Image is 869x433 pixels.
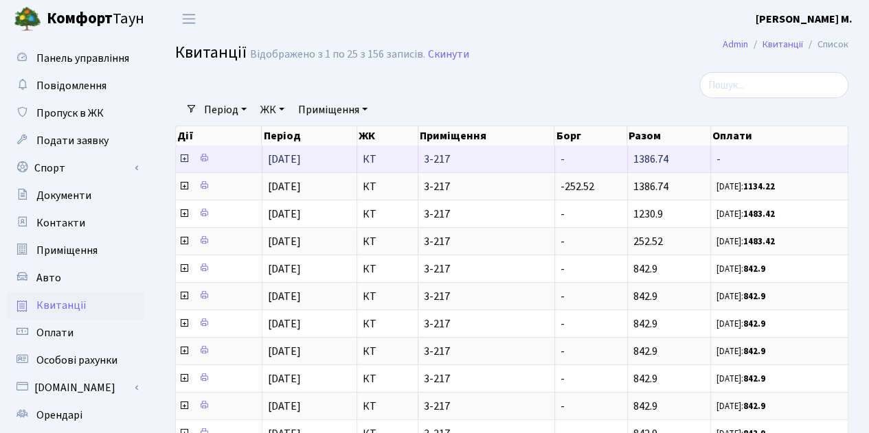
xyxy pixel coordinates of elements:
small: [DATE]: [716,208,775,220]
span: 3-217 [424,154,548,165]
span: Особові рахунки [36,353,117,368]
a: Оплати [7,319,144,347]
a: Пропуск в ЖК [7,100,144,127]
span: 1386.74 [633,179,668,194]
a: Подати заявку [7,127,144,154]
span: 3-217 [424,401,548,412]
small: [DATE]: [716,290,765,303]
span: КТ [363,264,412,274]
small: [DATE]: [716,318,765,330]
img: logo.png [14,5,41,33]
button: Переключити навігацію [172,8,206,30]
b: 1483.42 [743,235,775,248]
span: 3-217 [424,318,548,329]
a: Особові рахунки [7,347,144,374]
span: - [561,261,565,277]
th: ЖК [357,126,418,145]
small: [DATE]: [716,400,765,412]
span: КТ [363,154,412,165]
span: - [561,289,565,304]
a: Квитанції [7,292,144,319]
small: [DATE]: [716,345,765,358]
span: [DATE] [268,207,301,222]
small: [DATE]: [716,373,765,385]
a: Орендарі [7,401,144,429]
b: 842.9 [743,345,765,358]
th: Разом [627,126,711,145]
a: [DOMAIN_NAME] [7,374,144,401]
a: Повідомлення [7,72,144,100]
span: КТ [363,346,412,357]
a: Приміщення [7,237,144,264]
th: Дії [176,126,262,145]
a: [PERSON_NAME] М. [756,11,853,27]
a: ЖК [255,98,290,121]
span: - [561,344,565,359]
span: КТ [363,291,412,302]
b: Комфорт [47,8,113,30]
span: - [716,154,842,165]
span: Контакти [36,215,85,231]
span: Подати заявку [36,133,109,148]
span: КТ [363,401,412,412]
span: Повідомлення [36,78,106,93]
span: [DATE] [268,316,301,331]
span: КТ [363,373,412,384]
span: - [561,207,565,222]
b: 842.9 [743,290,765,303]
b: 842.9 [743,263,765,275]
span: 842.9 [633,316,657,331]
span: КТ [363,181,412,192]
span: - [561,399,565,414]
span: КТ [363,236,412,247]
nav: breadcrumb [702,30,869,59]
li: Список [803,37,848,52]
span: 3-217 [424,264,548,274]
span: - [561,234,565,249]
span: [DATE] [268,261,301,277]
span: Орендарі [36,408,82,423]
small: [DATE]: [716,180,775,193]
span: 3-217 [424,236,548,247]
span: Квитанції [175,40,247,65]
span: [DATE] [268,344,301,359]
span: 1230.9 [633,207,663,222]
span: КТ [363,209,412,220]
span: [DATE] [268,371,301,386]
span: 3-217 [424,291,548,302]
span: 3-217 [424,346,548,357]
a: Документи [7,182,144,209]
div: Відображено з 1 по 25 з 156 записів. [250,48,425,61]
small: [DATE]: [716,235,775,248]
span: [DATE] [268,399,301,414]
span: КТ [363,318,412,329]
a: Авто [7,264,144,292]
span: Панель управління [36,51,129,66]
span: -252.52 [561,179,594,194]
span: 842.9 [633,399,657,414]
a: Скинути [428,48,469,61]
th: Період [262,126,357,145]
span: [DATE] [268,289,301,304]
span: 842.9 [633,261,657,277]
span: 252.52 [633,234,663,249]
b: 842.9 [743,373,765,385]
span: 842.9 [633,371,657,386]
span: 3-217 [424,181,548,192]
a: Приміщення [293,98,373,121]
span: Документи [36,188,91,203]
input: Пошук... [699,72,848,98]
a: Панель управління [7,45,144,72]
b: 842.9 [743,400,765,412]
span: [DATE] [268,234,301,249]
b: 1483.42 [743,208,775,220]
span: 842.9 [633,344,657,359]
span: 3-217 [424,373,548,384]
span: 842.9 [633,289,657,304]
th: Борг [554,126,627,145]
span: 1386.74 [633,152,668,167]
span: Авто [36,270,61,285]
span: Квитанції [36,298,87,313]
th: Приміщення [418,126,554,145]
b: [PERSON_NAME] М. [756,12,853,27]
